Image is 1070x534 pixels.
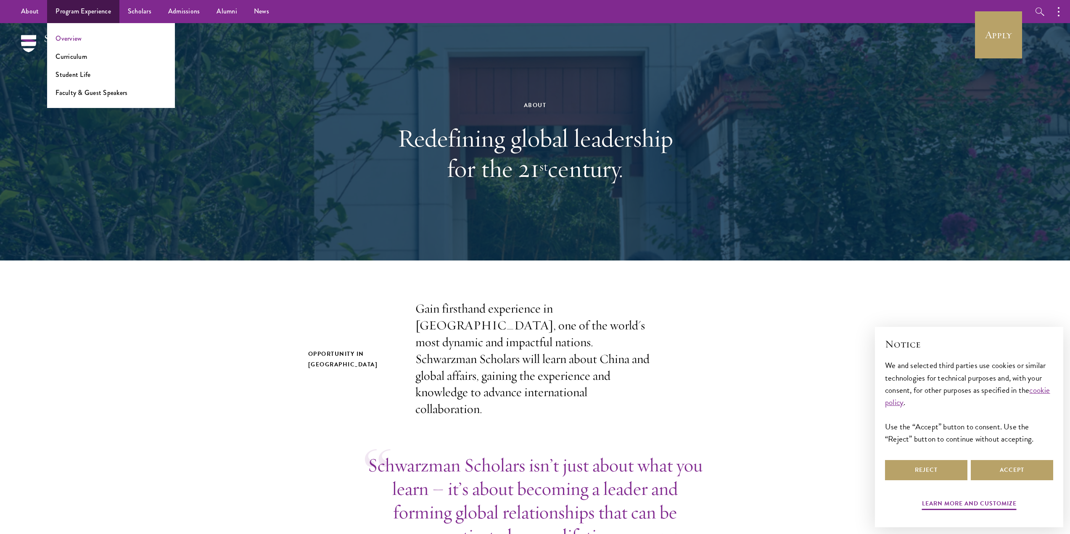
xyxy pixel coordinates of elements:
[390,100,680,110] div: About
[922,498,1017,511] button: Learn more and customize
[308,349,399,370] h2: Opportunity in [GEOGRAPHIC_DATA]
[885,460,967,480] button: Reject
[55,52,87,61] a: Curriculum
[21,35,109,64] img: Schwarzman Scholars
[885,359,1053,445] div: We and selected third parties use cookies or similar technologies for technical purposes and, wit...
[885,337,1053,351] h2: Notice
[55,34,82,43] a: Overview
[55,70,90,79] a: Student Life
[539,158,548,174] sup: st
[975,11,1022,58] a: Apply
[971,460,1053,480] button: Accept
[415,300,655,418] p: Gain firsthand experience in [GEOGRAPHIC_DATA], one of the world's most dynamic and impactful nat...
[885,384,1050,408] a: cookie policy
[390,123,680,184] h1: Redefining global leadership for the 21 century.
[55,88,127,97] a: Faculty & Guest Speakers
